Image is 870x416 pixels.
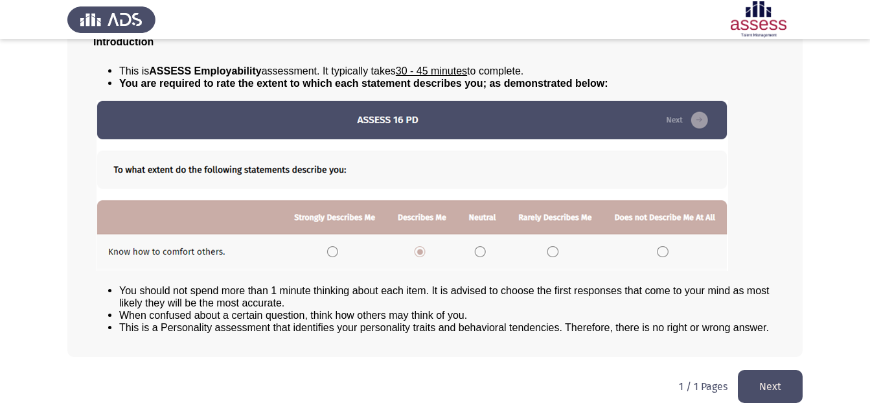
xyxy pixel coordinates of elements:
p: 1 / 1 Pages [679,380,727,393]
span: This is a Personality assessment that identifies your personality traits and behavioral tendencie... [119,322,769,333]
span: When confused about a certain question, think how others may think of you. [119,310,467,321]
span: This is assessment. It typically takes to complete. [119,65,523,76]
span: You should not spend more than 1 minute thinking about each item. It is advised to choose the fir... [119,285,770,308]
b: ASSESS Employability [149,65,261,76]
u: 30 - 45 minutes [396,65,467,76]
button: load next page [738,370,803,403]
img: Assessment logo of ASSESS Employability - EBI [715,1,803,38]
span: Introduction [93,36,154,47]
span: You are required to rate the extent to which each statement describes you; as demonstrated below: [119,78,608,89]
img: Assess Talent Management logo [67,1,155,38]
